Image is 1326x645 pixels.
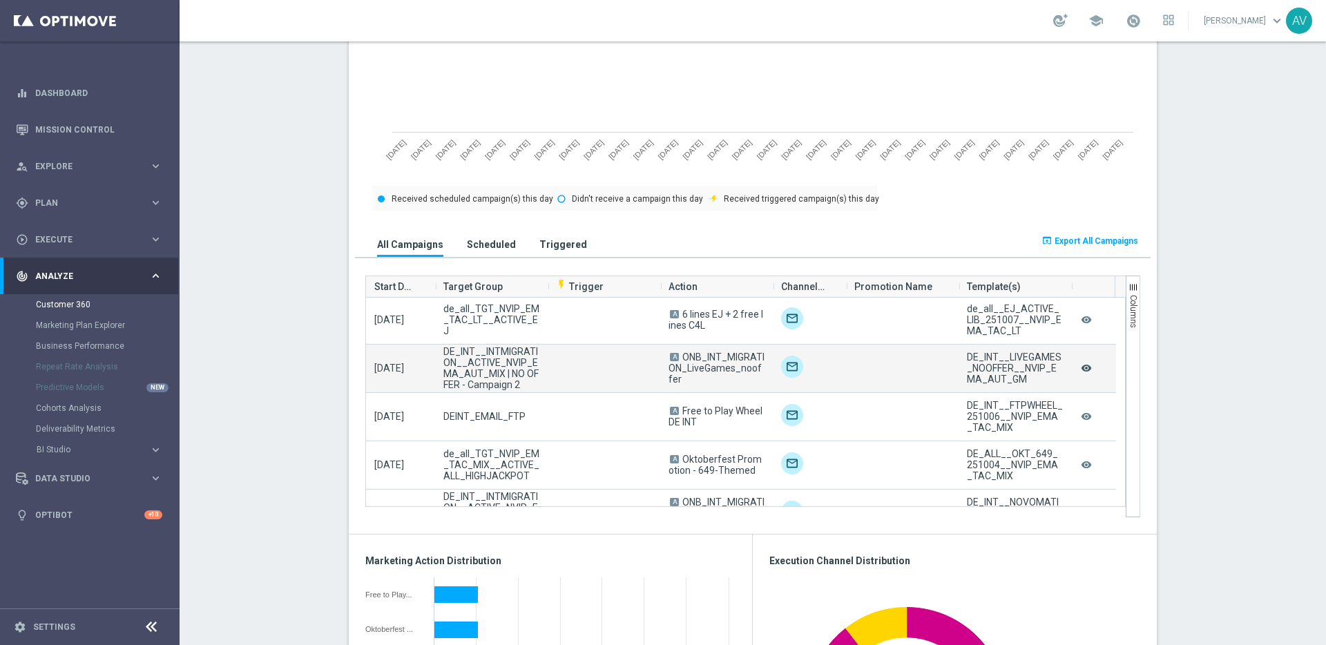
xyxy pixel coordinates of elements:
[14,621,26,633] i: settings
[16,87,28,99] i: equalizer
[15,473,163,484] button: Data Studio keyboard_arrow_right
[539,238,587,251] h3: Triggered
[854,138,876,161] text: [DATE]
[374,314,404,325] span: [DATE]
[1286,8,1312,34] div: AV
[781,404,803,426] img: Optimail
[632,138,655,161] text: [DATE]
[724,194,879,204] text: Received triggered campaign(s) this day
[769,555,1140,567] h3: Execution Channel Distribution
[781,356,803,378] img: Optimail
[467,238,516,251] h3: Scheduled
[669,309,763,331] span: 6 lines EJ + 2 free lines C4L
[16,270,28,282] i: track_changes
[15,161,163,172] button: person_search Explore keyboard_arrow_right
[15,510,163,521] button: lightbulb Optibot +10
[1079,504,1093,523] i: remove_red_eye
[374,411,404,422] span: [DATE]
[669,352,765,385] span: ONB_INT_MIGRATION_LiveGames_nooffer
[385,138,407,161] text: [DATE]
[1076,138,1099,161] text: [DATE]
[706,138,729,161] text: [DATE]
[443,411,526,422] span: DEINT_EMAIL_FTP
[967,273,1021,300] span: Template(s)
[669,497,765,530] span: ONB_INT_MIGRATION_Novamatic_nooffer
[1269,13,1285,28] span: keyboard_arrow_down
[669,454,762,476] span: Oktoberfest Promotion - 649-Themed
[434,138,457,161] text: [DATE]
[805,138,827,161] text: [DATE]
[780,138,803,161] text: [DATE]
[1055,236,1138,246] span: Export All Campaigns
[16,509,28,521] i: lightbulb
[16,197,149,209] div: Plan
[149,472,162,485] i: keyboard_arrow_right
[1101,138,1124,161] text: [DATE]
[35,474,149,483] span: Data Studio
[36,444,163,455] button: BI Studio keyboard_arrow_right
[670,353,679,361] span: A
[35,162,149,171] span: Explore
[144,510,162,519] div: +10
[977,138,1000,161] text: [DATE]
[149,160,162,173] i: keyboard_arrow_right
[36,336,178,356] div: Business Performance
[1052,138,1075,161] text: [DATE]
[533,138,556,161] text: [DATE]
[459,138,481,161] text: [DATE]
[36,398,178,418] div: Cohorts Analysis
[1039,231,1140,251] button: open_in_browser Export All Campaigns
[781,452,803,474] img: Optimail
[967,352,1063,385] div: DE_INT__LIVEGAMES_NOOFFER__NVIP_EMA_AUT_GM
[16,270,149,282] div: Analyze
[15,88,163,99] button: equalizer Dashboard
[16,160,149,173] div: Explore
[1088,13,1104,28] span: school
[36,423,144,434] a: Deliverability Metrics
[1079,407,1093,426] i: remove_red_eye
[781,307,803,329] img: Optimail
[1079,456,1093,474] i: remove_red_eye
[36,377,178,398] div: Predictive Models
[36,356,178,377] div: Repeat Rate Analysis
[374,231,447,257] button: All Campaigns
[670,455,679,463] span: A
[35,111,162,148] a: Mission Control
[967,497,1063,530] div: DE_INT__NOVOMATIC_NOOFFER__NVIP_EMA_AUT_GM
[15,234,163,245] div: play_circle_outline Execute keyboard_arrow_right
[953,138,976,161] text: [DATE]
[35,497,144,533] a: Optibot
[731,138,753,161] text: [DATE]
[967,400,1063,433] div: DE_INT__FTPWHEEL_251006__NVIP_EMA_TAC_MIX
[15,124,163,135] div: Mission Control
[37,445,135,454] span: BI Studio
[36,299,144,310] a: Customer 360
[365,625,424,633] div: Oktoberfest Promotion - 649-Themed
[15,198,163,209] button: gps_fixed Plan keyboard_arrow_right
[670,310,679,318] span: A
[928,138,951,161] text: [DATE]
[146,383,169,392] div: NEW
[1079,359,1093,377] i: remove_red_eye
[443,448,539,481] span: de_all_TGT_NVIP_EM_TAC_MIX__ACTIVE_ALL_HIGHJACKPOT
[35,235,149,244] span: Execute
[149,233,162,246] i: keyboard_arrow_right
[35,272,149,280] span: Analyze
[443,346,539,390] span: DE_INT__INTMIGRATION__ACTIVE_NVIP_EMA_AUT_MIX | NO OFFER - Campaign 2
[149,269,162,282] i: keyboard_arrow_right
[36,418,178,439] div: Deliverability Metrics
[878,138,901,161] text: [DATE]
[656,138,679,161] text: [DATE]
[16,472,149,485] div: Data Studio
[670,407,679,415] span: A
[536,231,590,257] button: Triggered
[670,498,679,506] span: A
[483,138,506,161] text: [DATE]
[681,138,704,161] text: [DATE]
[967,303,1063,336] div: de_all__EJ_ACTIVE_LIB_251007__NVIP_EMA_TAC_LT
[36,403,144,414] a: Cohorts Analysis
